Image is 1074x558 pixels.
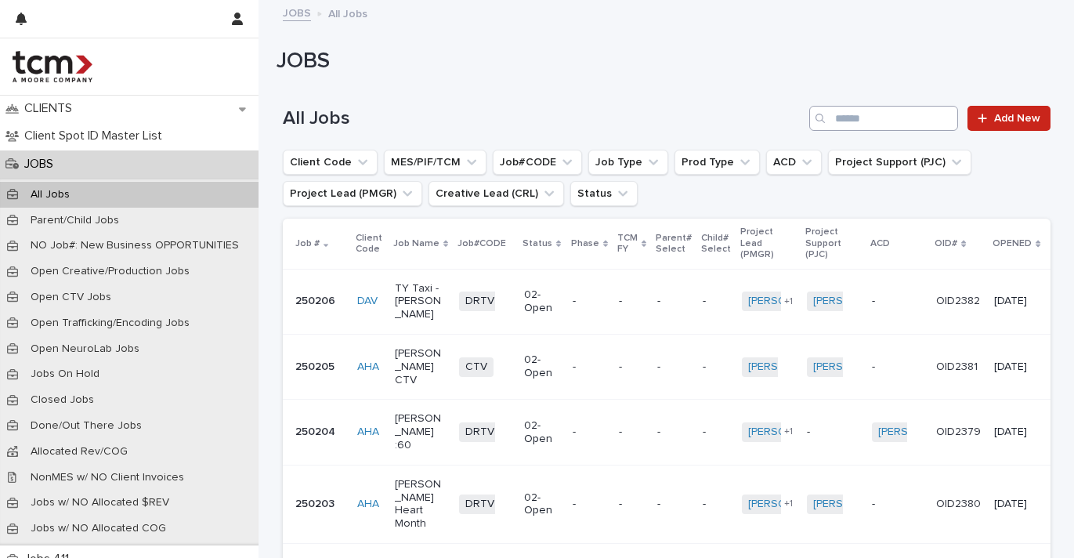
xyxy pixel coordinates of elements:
a: [PERSON_NAME]-TCM [813,295,925,308]
p: - [657,295,690,308]
p: OID2382 [936,295,982,308]
button: Project Support (PJC) [828,150,971,175]
p: [DATE] [994,295,1039,308]
p: Open NeuroLab Jobs [18,342,152,356]
p: OID2381 [936,361,982,374]
p: 02-Open [524,288,560,315]
p: Project Lead (PMGR) [740,223,796,263]
span: + 1 [784,297,793,306]
button: ACD [766,150,822,175]
span: + 1 [784,499,793,509]
p: CLIENTS [18,101,85,116]
button: Creative Lead (CRL) [429,181,564,206]
p: - [703,295,729,308]
p: Allocated Rev/COG [18,445,140,458]
p: Job Name [393,235,439,252]
p: Project Support (PJC) [805,223,861,263]
p: OPENED [993,235,1032,252]
a: AHA [357,361,379,374]
button: MES/PIF/TCM [384,150,486,175]
p: All Jobs [328,4,367,21]
span: CTV [459,357,494,377]
button: Job#CODE [493,150,582,175]
p: 250204 [295,426,345,439]
p: - [619,426,645,439]
p: [DATE] [994,361,1039,374]
button: Status [570,181,638,206]
p: NonMES w/ NO Client Invoices [18,471,197,484]
p: JOBS [18,157,66,172]
p: - [657,426,690,439]
p: Open CTV Jobs [18,291,124,304]
p: - [619,498,645,511]
span: DRTV [459,495,501,514]
p: Job # [295,235,320,252]
p: - [573,295,606,308]
p: Job#CODE [457,235,506,252]
p: [DATE] [994,498,1039,511]
a: AHA [357,426,379,439]
span: DRTV [459,422,501,442]
p: [DATE] [994,426,1039,439]
a: [PERSON_NAME]-TCM [748,426,860,439]
a: [PERSON_NAME]-TCM [878,426,990,439]
p: Phase [571,235,599,252]
p: 02-Open [524,491,560,518]
p: - [573,426,606,439]
a: [PERSON_NAME]-TCM [748,295,860,308]
a: [PERSON_NAME]-TCM [748,361,860,374]
p: 02-Open [524,419,560,446]
p: TCM FY [617,230,638,259]
p: 250206 [295,295,345,308]
a: Add New [967,106,1050,131]
button: Job Type [588,150,668,175]
p: - [807,426,859,439]
p: Done/Out There Jobs [18,419,154,433]
p: - [573,498,606,511]
p: - [657,361,690,374]
p: - [872,361,924,374]
p: - [703,426,729,439]
p: Jobs w/ NO Allocated $REV [18,496,182,509]
p: - [619,361,645,374]
p: 250205 [295,361,345,374]
p: Open Creative/Production Jobs [18,265,202,278]
p: 02-Open [524,353,560,380]
p: All Jobs [18,188,82,201]
a: [PERSON_NAME]-TCM [813,498,925,511]
button: Client Code [283,150,378,175]
a: AHA [357,498,379,511]
p: - [872,498,924,511]
p: Jobs w/ NO Allocated COG [18,522,179,535]
p: TY Taxi - [PERSON_NAME] [395,282,447,321]
p: Child# Select [701,230,731,259]
p: Parent/Child Jobs [18,214,132,227]
input: Search [809,106,958,131]
button: Prod Type [674,150,760,175]
a: [PERSON_NAME]-TCM [748,498,860,511]
p: OID2380 [936,498,982,511]
button: Project Lead (PMGR) [283,181,422,206]
span: Add New [994,113,1040,124]
a: [PERSON_NAME]-TCM [813,361,925,374]
p: Open Trafficking/Encoding Jobs [18,317,202,330]
p: Client Code [356,230,384,259]
p: - [657,498,690,511]
p: 250203 [295,498,345,511]
p: - [872,295,924,308]
p: OID2379 [936,426,982,439]
p: - [703,498,729,511]
p: Client Spot ID Master List [18,129,175,143]
h1: JOBS [277,49,1044,75]
a: DAV [357,295,378,308]
p: Status [523,235,552,252]
p: Closed Jobs [18,393,107,407]
p: - [703,361,729,374]
p: [PERSON_NAME] :60 [395,412,447,451]
p: - [619,295,645,308]
a: JOBS [283,3,311,21]
span: + 1 [784,427,793,437]
h1: All Jobs [283,107,804,130]
p: OID# [935,235,957,252]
